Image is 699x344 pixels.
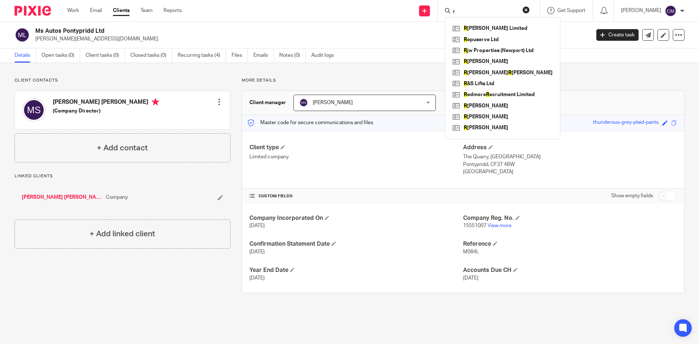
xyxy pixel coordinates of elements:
i: Primary [152,98,159,106]
h4: Company Incorporated On [249,214,463,222]
a: Client tasks (0) [86,48,125,63]
span: M084L [463,249,479,254]
a: [PERSON_NAME] [PERSON_NAME] [22,194,102,201]
p: Limited company [249,153,463,161]
h4: Address [463,144,677,151]
div: thunderous-grey-plaid-pants [593,119,659,127]
span: [PERSON_NAME] [313,100,353,105]
p: [GEOGRAPHIC_DATA] [463,168,677,175]
a: Team [141,7,153,14]
button: Clear [522,6,530,13]
h4: CUSTOM FIELDS [249,193,463,199]
h4: Accounts Due CH [463,266,677,274]
span: Company [106,194,128,201]
span: [DATE] [463,276,478,281]
img: svg%3E [15,27,30,43]
p: [PERSON_NAME] [621,7,661,14]
img: svg%3E [22,98,46,122]
a: Reports [163,7,182,14]
a: Emails [253,48,274,63]
p: [PERSON_NAME][EMAIL_ADDRESS][DOMAIN_NAME] [35,35,585,43]
img: Pixie [15,6,51,16]
h4: Year End Date [249,266,463,274]
img: svg%3E [299,98,308,107]
a: Closed tasks (0) [130,48,172,63]
span: 15551007 [463,223,486,228]
span: [DATE] [249,276,265,281]
h3: Client manager [249,99,286,106]
p: Pontypridd, CF37 4BW [463,161,677,168]
a: Create task [596,29,639,41]
h4: + Add linked client [90,228,155,240]
p: Client contacts [15,78,230,83]
h4: Company Reg. No. [463,214,677,222]
span: Get Support [557,8,585,13]
a: Files [232,48,248,63]
h4: Confirmation Statement Date [249,240,463,248]
a: Open tasks (0) [42,48,80,63]
p: Linked clients [15,173,230,179]
a: Notes (0) [279,48,306,63]
a: Work [67,7,79,14]
label: Show empty fields [611,192,653,199]
p: Master code for secure communications and files [248,119,373,126]
p: More details [242,78,684,83]
input: Search [452,9,518,15]
a: Email [90,7,102,14]
h4: + Add contact [97,142,148,154]
a: Details [15,48,36,63]
h2: Ms Autos Pontypridd Ltd [35,27,475,35]
span: [DATE] [249,223,265,228]
span: [DATE] [249,249,265,254]
h4: [PERSON_NAME] [PERSON_NAME] [53,98,159,107]
a: Clients [113,7,130,14]
h5: (Company Director) [53,107,159,115]
a: Recurring tasks (4) [178,48,226,63]
a: View more [487,223,512,228]
img: svg%3E [665,5,676,17]
h4: Client type [249,144,463,151]
h4: Reference [463,240,677,248]
a: Audit logs [311,48,339,63]
p: The Quarry, [GEOGRAPHIC_DATA] [463,153,677,161]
